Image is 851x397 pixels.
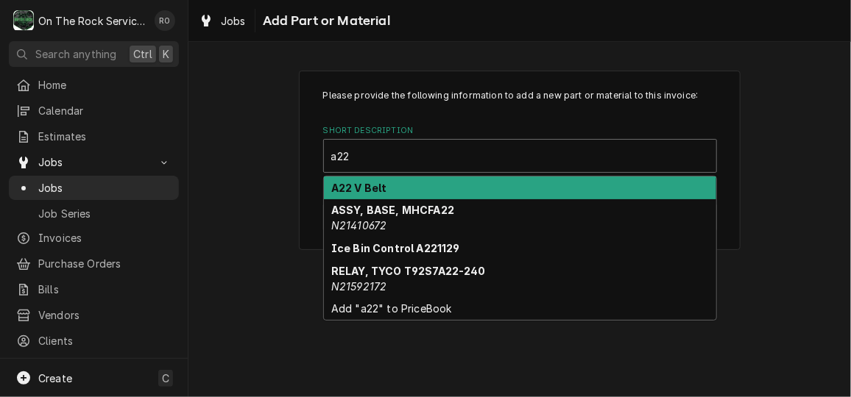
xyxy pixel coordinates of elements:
span: Purchase Orders [38,256,172,271]
a: Invoices [9,226,179,250]
div: Short Description [323,125,717,173]
span: K [163,46,169,62]
a: Vendors [9,303,179,327]
div: On The Rock Services's Avatar [13,10,34,31]
strong: Ice Bin Control A221129 [331,242,460,254]
em: N21410672 [331,219,386,232]
a: Estimates [9,124,179,149]
strong: RELAY, TYCO T92S7A22-240 [331,265,486,277]
span: Home [38,77,172,93]
strong: ASSY, BASE, MHCFA22 [331,204,454,216]
span: Bills [38,282,172,297]
a: Jobs [193,9,252,33]
span: Vendors [38,307,172,323]
a: Job Series [9,201,179,226]
strong: A22 V Belt [331,182,387,194]
div: Line Item Create/Update [299,71,741,250]
span: Add Part or Material [258,11,390,31]
span: Jobs [38,180,172,196]
span: Jobs [38,154,149,170]
a: Purchase Orders [9,251,179,276]
a: Jobs [9,176,179,200]
span: Ctrl [133,46,152,62]
div: On The Rock Services [38,13,146,29]
a: Calendar [9,99,179,123]
div: Rich Ortega's Avatar [155,10,175,31]
label: Short Description [323,125,717,137]
span: Job Series [38,206,172,221]
a: Home [9,73,179,97]
em: N21592172 [331,280,386,293]
div: O [13,10,34,31]
div: Add "a22" to PriceBook [324,297,716,320]
span: Search anything [35,46,116,62]
span: Invoices [38,230,172,246]
a: Go to Pricebook [9,354,179,379]
div: RO [155,10,175,31]
span: Estimates [38,129,172,144]
span: Jobs [221,13,246,29]
a: Clients [9,329,179,353]
span: Calendar [38,103,172,118]
button: Search anythingCtrlK [9,41,179,67]
a: Bills [9,277,179,301]
a: Go to Jobs [9,150,179,174]
span: Clients [38,333,172,348]
div: Line Item Create/Update Form [323,89,717,173]
span: Create [38,372,72,385]
p: Please provide the following information to add a new part or material to this invoice: [323,89,717,102]
span: C [162,371,169,386]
